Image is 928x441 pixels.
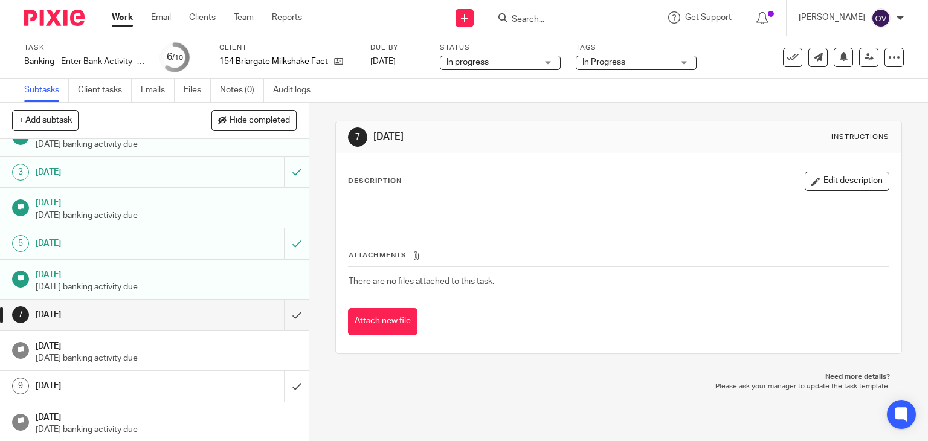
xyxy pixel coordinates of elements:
p: Please ask your manager to update the task template. [347,382,891,391]
p: [DATE] banking activity due [36,281,297,293]
span: Get Support [685,13,732,22]
h1: [DATE] [36,377,193,395]
a: Team [234,11,254,24]
h1: [DATE] [373,130,644,143]
button: Hide completed [211,110,297,130]
input: Search [511,14,619,25]
div: Banking - Enter Bank Activity - week 34 [24,56,145,68]
a: Audit logs [273,79,320,102]
img: svg%3E [871,8,891,28]
h1: [DATE] [36,266,297,281]
span: [DATE] [370,57,396,66]
button: + Add subtask [12,110,79,130]
a: Email [151,11,171,24]
span: In progress [446,58,489,66]
div: 3 [12,164,29,181]
img: Pixie [24,10,85,26]
div: 7 [348,127,367,147]
p: [DATE] banking activity due [36,210,297,222]
span: Hide completed [230,116,290,126]
div: 7 [12,306,29,323]
div: 5 [12,235,29,252]
a: Files [184,79,211,102]
a: Emails [141,79,175,102]
h1: [DATE] [36,194,297,209]
p: 154 Briargate Milkshake Factory [219,56,328,68]
a: Clients [189,11,216,24]
small: /10 [172,54,183,61]
span: There are no files attached to this task. [349,277,494,286]
button: Edit description [805,172,889,191]
h1: [DATE] [36,163,193,181]
h1: [DATE] [36,337,297,352]
p: [PERSON_NAME] [799,11,865,24]
span: Attachments [349,252,407,259]
span: In Progress [582,58,625,66]
label: Status [440,43,561,53]
p: Need more details? [347,372,891,382]
a: Client tasks [78,79,132,102]
a: Reports [272,11,302,24]
a: Work [112,11,133,24]
div: Instructions [831,132,889,142]
label: Client [219,43,355,53]
h1: [DATE] [36,306,193,324]
h1: [DATE] [36,408,297,423]
label: Due by [370,43,425,53]
p: Description [348,176,402,186]
a: Notes (0) [220,79,264,102]
div: 6 [167,50,183,64]
label: Task [24,43,145,53]
p: [DATE] banking activity due [36,352,297,364]
div: 9 [12,378,29,394]
h1: [DATE] [36,234,193,253]
p: [DATE] banking activity due [36,138,297,150]
p: [DATE] banking activity due [36,423,297,436]
label: Tags [576,43,697,53]
button: Attach new file [348,308,417,335]
a: Subtasks [24,79,69,102]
